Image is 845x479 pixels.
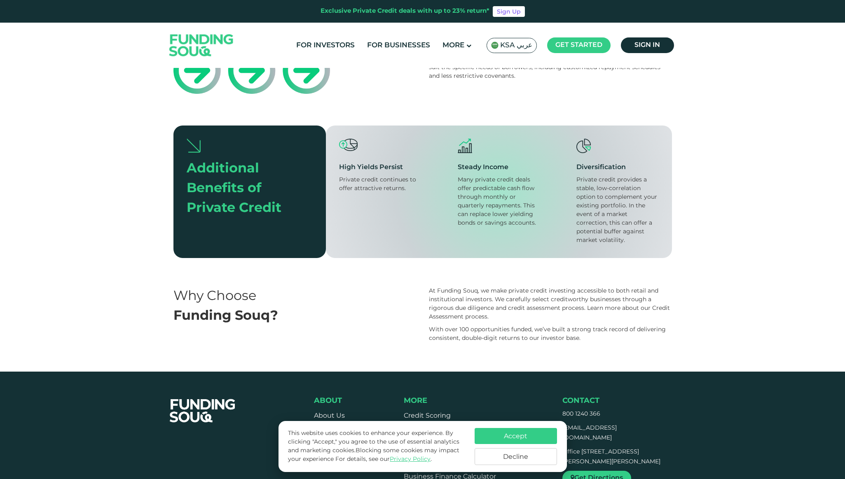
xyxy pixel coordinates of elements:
button: Decline [475,448,557,465]
a: About Us [314,413,345,419]
img: SA Flag [491,42,499,49]
a: For Businesses [365,39,432,52]
div: At Funding Souq, we make private credit investing accessible to both retail and institutional inv... [429,287,672,321]
img: Logo [161,25,242,66]
span: Get started [555,42,602,48]
a: [EMAIL_ADDRESS][DOMAIN_NAME] [562,425,617,441]
a: For Investors [294,39,357,52]
div: Exclusive Private Credit deals with up to 23% return* [321,7,489,16]
div: With over 100 opportunities funded, we’ve built a strong track record of delivering consistent, d... [429,326,672,343]
img: high-yeild [339,139,358,151]
div: Funding Souq? [173,307,417,326]
div: Additional Benefits of Private Credit [187,159,300,219]
span: For details, see our . [335,456,432,462]
img: income [458,139,472,153]
img: diversification [576,139,591,153]
span: Contact [562,397,599,405]
div: Private credit continues to offer attractive returns. [339,176,421,193]
p: This website uses cookies to enhance your experience. By clicking "Accept," you agree to the use ... [288,429,466,464]
img: private-credit [173,47,330,94]
a: Sign in [621,37,674,53]
div: Private credit provides a stable, low-correlation option to complement your existing portfolio. I... [576,176,659,245]
div: Diversification [576,163,659,172]
span: KSA عربي [500,41,532,50]
div: High Yields Persist [339,163,421,172]
img: FooterLogo [162,389,244,432]
div: Steady Income [458,163,540,172]
span: Blocking some cookies may impact your experience [288,448,459,462]
div: About [314,396,363,405]
button: Accept [475,428,557,444]
a: Privacy Policy [390,456,431,462]
a: Sign Up [493,6,525,17]
a: Credit Scoring [404,413,451,419]
a: 800 1240 366 [562,411,600,417]
span: Sign in [634,42,660,48]
div: Why Choose [173,287,417,307]
p: Office [STREET_ADDRESS][PERSON_NAME][PERSON_NAME] [562,447,660,467]
div: Many private credit deals offer predictable cash flow through monthly or quarterly repayments. Th... [458,176,540,228]
span: More [404,397,427,405]
span: More [442,42,464,49]
img: arrow [187,138,201,153]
